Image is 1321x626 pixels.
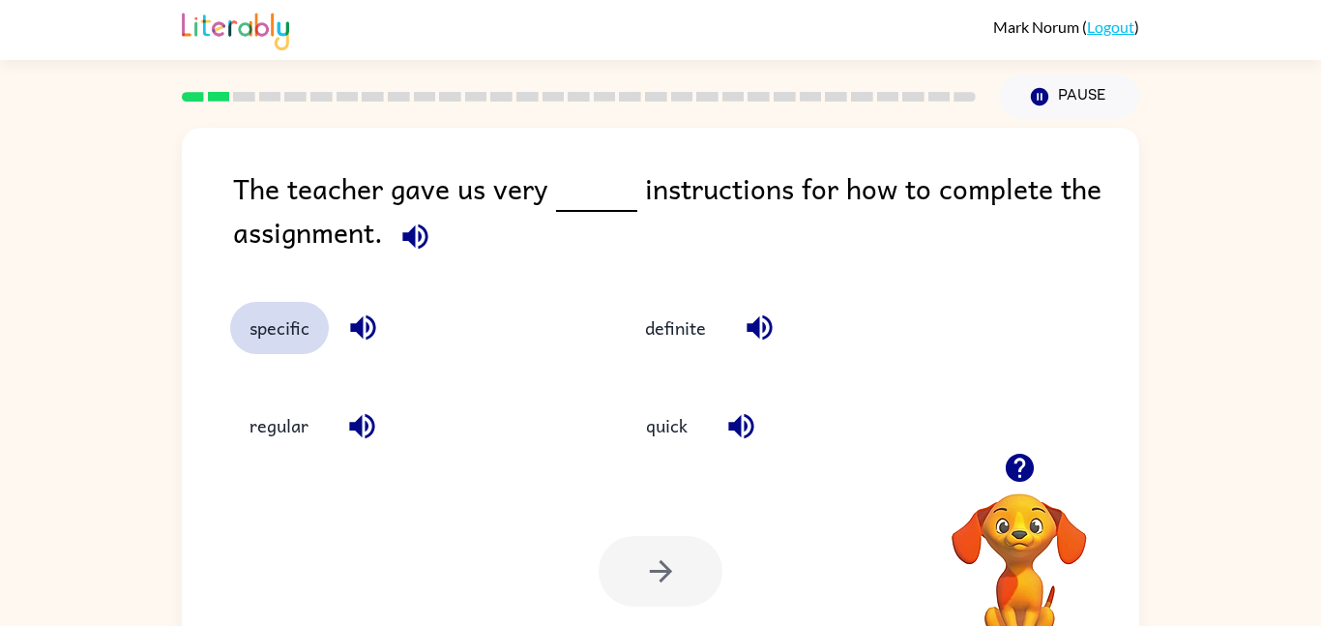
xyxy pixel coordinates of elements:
[626,302,725,354] button: definite
[993,17,1139,36] div: ( )
[993,17,1082,36] span: Mark Norum
[999,75,1139,119] button: Pause
[233,166,1139,263] div: The teacher gave us very instructions for how to complete the assignment.
[1087,17,1134,36] a: Logout
[230,302,329,354] button: specific
[230,400,328,452] button: regular
[626,400,707,452] button: quick
[182,8,289,50] img: Literably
